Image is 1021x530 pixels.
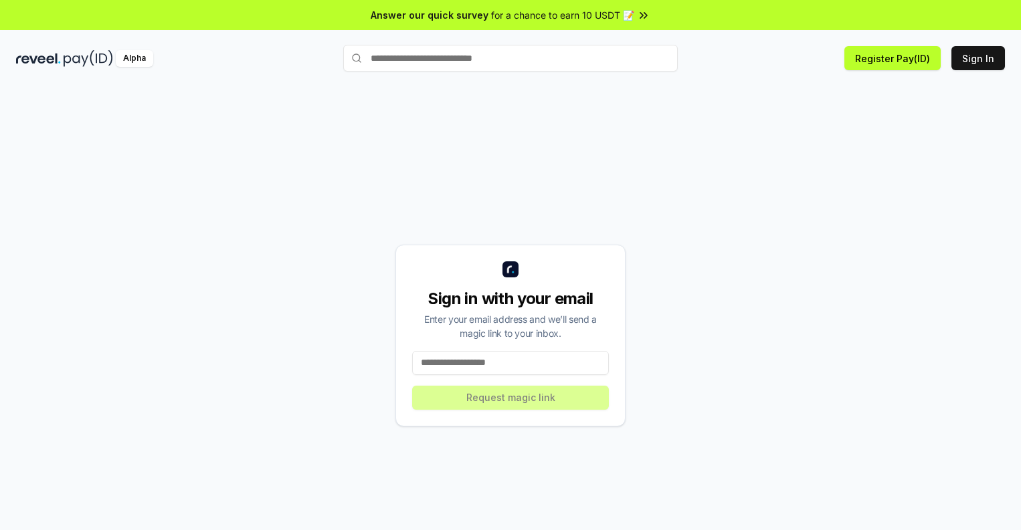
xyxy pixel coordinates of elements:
div: Enter your email address and we’ll send a magic link to your inbox. [412,312,609,340]
img: logo_small [502,261,519,277]
div: Alpha [116,50,153,67]
div: Sign in with your email [412,288,609,309]
span: Answer our quick survey [371,8,488,22]
button: Sign In [951,46,1005,70]
img: pay_id [64,50,113,67]
button: Register Pay(ID) [844,46,941,70]
span: for a chance to earn 10 USDT 📝 [491,8,634,22]
img: reveel_dark [16,50,61,67]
